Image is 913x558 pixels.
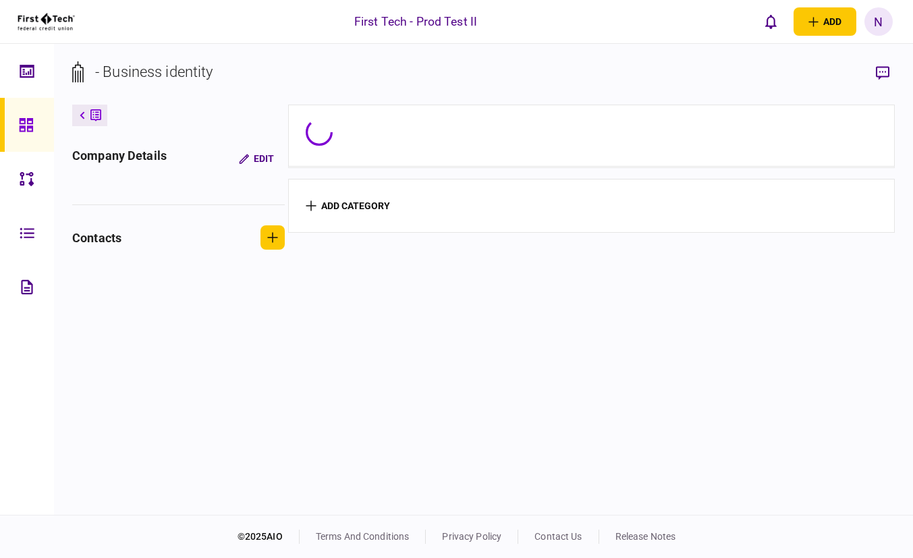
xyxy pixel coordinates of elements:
[794,7,856,36] button: open adding identity options
[16,5,76,38] img: client company logo
[72,146,167,171] div: company details
[238,530,300,544] div: © 2025 AIO
[306,200,390,211] button: add category
[316,531,410,542] a: terms and conditions
[615,531,676,542] a: release notes
[442,531,501,542] a: privacy policy
[864,7,893,36] button: N
[228,146,285,171] button: Edit
[354,13,477,30] div: First Tech - Prod Test II
[534,531,582,542] a: contact us
[757,7,785,36] button: open notifications list
[72,229,121,247] div: contacts
[95,61,213,83] div: - Business identity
